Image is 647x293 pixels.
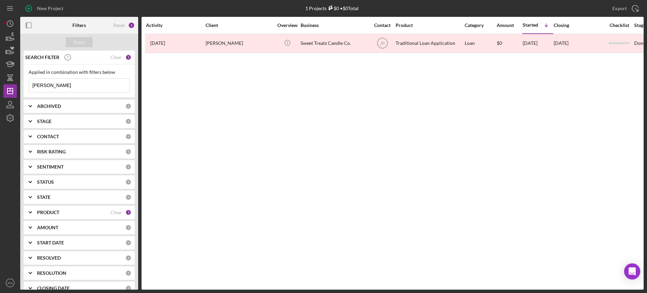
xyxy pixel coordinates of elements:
[465,34,496,52] div: Loan
[301,34,368,52] div: Sweet Treatz Candle Co.
[37,119,52,124] b: STAGE
[605,23,634,28] div: Checklist
[29,69,130,75] div: Applied in combination with filters below
[125,149,131,155] div: 0
[125,270,131,276] div: 0
[37,240,64,245] b: START DATE
[125,225,131,231] div: 0
[125,54,131,60] div: 1
[523,34,553,52] div: [DATE]
[305,5,359,11] div: 1 Projects • $0 Total
[111,210,122,215] div: Clear
[3,276,17,290] button: RM
[125,255,131,261] div: 0
[146,23,205,28] div: Activity
[554,23,604,28] div: Closing
[301,23,368,28] div: Business
[37,134,59,139] b: CONTACT
[465,23,496,28] div: Category
[497,23,522,28] div: Amount
[113,23,125,28] div: Reset
[624,263,640,280] div: Open Intercom Messenger
[275,23,300,28] div: Overview
[370,23,395,28] div: Contact
[125,134,131,140] div: 0
[73,37,86,47] div: Apply
[125,103,131,109] div: 0
[125,179,131,185] div: 0
[37,225,58,230] b: AMOUNT
[396,34,463,52] div: Traditional Loan Application
[37,104,61,109] b: ARCHIVED
[125,164,131,170] div: 0
[396,23,463,28] div: Product
[206,23,273,28] div: Client
[125,118,131,124] div: 0
[8,281,13,285] text: RM
[125,209,131,215] div: 1
[612,2,627,15] div: Export
[497,34,522,52] div: $0
[150,40,165,46] time: 2024-07-15 20:00
[523,22,538,28] div: Started
[25,55,59,60] b: SEARCH FILTER
[37,210,59,215] b: PRODUCT
[111,55,122,60] div: Clear
[37,179,54,185] b: STATUS
[37,149,66,154] b: RISK RATING
[206,34,273,52] div: [PERSON_NAME]
[125,285,131,291] div: 0
[125,194,131,200] div: 0
[380,41,385,46] text: JR
[37,164,64,170] b: SENTIMENT
[37,255,61,261] b: RESOLVED
[37,286,70,291] b: CLOSING DATE
[554,40,568,46] time: [DATE]
[125,240,131,246] div: 0
[606,2,644,15] button: Export
[72,23,86,28] b: Filters
[20,2,70,15] button: New Project
[37,195,51,200] b: STATE
[37,2,63,15] div: New Project
[37,270,66,276] b: RESOLUTION
[66,37,93,47] button: Apply
[128,22,135,29] div: 2
[327,5,339,11] div: $0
